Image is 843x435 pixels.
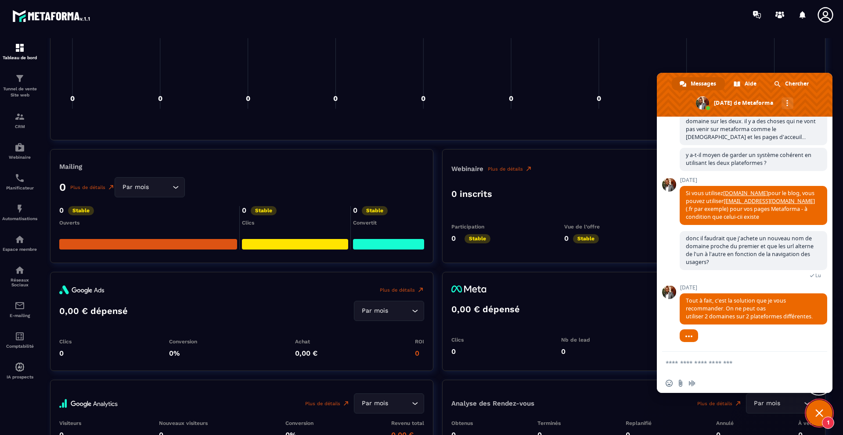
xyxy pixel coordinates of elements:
p: Revenu total [391,420,424,426]
p: Planificateur [2,185,37,190]
input: Search for option [390,306,410,316]
p: Nb de lead [561,337,590,343]
span: Messages [691,77,716,90]
span: Par mois [360,399,390,408]
p: Achat [295,339,317,345]
a: emailemailE-mailing [2,294,37,324]
input: Search for option [390,399,410,408]
p: Terminés [537,420,561,426]
img: scheduler [14,173,25,183]
p: Réseaux Sociaux [2,278,37,287]
img: logo [12,8,91,24]
p: 0 [242,206,246,215]
div: Search for option [746,393,816,414]
p: IA prospects [2,374,37,379]
span: Message audio [688,380,695,387]
p: 0 [415,349,424,357]
a: [EMAIL_ADDRESS][DOMAIN_NAME] [724,197,815,205]
p: Analyse des Rendez-vous [451,399,534,407]
p: Nouveaux visiteurs [159,420,208,426]
p: 0 [59,206,64,215]
p: 0% [169,349,197,357]
p: Stable [465,234,490,243]
img: accountant [14,331,25,342]
p: Espace membre [2,247,37,252]
span: Envoyer un fichier [677,380,684,387]
p: Visiteurs [59,420,81,426]
p: 0 [564,234,569,243]
p: À venir [798,420,816,426]
img: narrow-up-right-o.6b7c60e2.svg [525,165,532,172]
a: schedulerschedulerPlanificateur [2,166,37,197]
a: Plus de détails [697,400,742,407]
div: Ouverts [59,220,237,226]
span: [DATE] [680,285,827,291]
img: automations [14,362,25,372]
p: 0 [59,181,66,193]
img: email [14,300,25,311]
div: Autres canaux [782,97,793,109]
p: Tunnel de vente Site web [2,86,37,98]
input: Search for option [151,182,170,192]
span: Aide [745,77,757,90]
a: automationsautomationsEspace membre [2,228,37,258]
p: Conversion [169,339,197,345]
a: automationsautomationsAutomatisations [2,197,37,228]
p: Stable [362,206,388,215]
p: Replanifié [626,420,652,426]
a: Plus de détails [305,393,349,414]
div: Messages [672,77,725,90]
div: Clics [242,220,349,226]
p: Automatisations [2,216,37,221]
p: ROI [415,339,424,345]
span: Par mois [360,306,390,316]
div: Search for option [354,301,424,321]
p: 0,00 € [295,349,317,357]
span: Par mois [752,399,782,408]
p: 0 [451,234,456,243]
div: Fermer le chat [806,400,832,426]
span: [DATE] [680,177,827,183]
textarea: Entrez votre message... [666,359,804,367]
p: Stable [573,234,599,243]
p: 0 [353,206,357,215]
a: Plus de détails [488,165,532,172]
img: automations [14,142,25,153]
img: google-analytics-full-logo.a0992ec6.svg [59,393,118,414]
span: Lu [815,272,821,278]
a: Plus de détails [70,184,115,191]
img: automations [14,234,25,245]
p: Stable [251,206,277,215]
img: narrow-up-right-o.6b7c60e2.svg [342,400,349,407]
span: Chercher [785,77,809,90]
p: E-mailing [2,313,37,318]
p: Conversion [285,420,313,426]
p: 0 inscrits [451,189,492,199]
p: Tableau de bord [2,55,37,60]
img: metaLogo [451,285,486,292]
input: Search for option [782,399,802,408]
a: automationsautomationsWebinaire [2,135,37,166]
span: Tout à fait, c'est la solution que je vous recommander. On ne peut oas utiliser 2 domaines sur 2 ... [686,297,813,320]
p: 0 [451,347,464,356]
p: Vue de l’offre [564,224,600,230]
a: Plus de détails [380,285,424,294]
div: Search for option [115,177,185,197]
a: accountantaccountantComptabilité [2,324,37,355]
a: formationformationCRM [2,105,37,135]
img: googleAdsLogo [59,285,104,294]
div: Aide [726,77,765,90]
img: automations [14,203,25,214]
span: je pensais que je pouvais avoir mon nom de domaine sur les deux. il y a des choses qui ne vont pa... [686,110,816,141]
p: Webinaire [451,165,483,173]
span: Par mois [120,182,151,192]
p: Participation [451,224,490,230]
img: formation [14,43,25,53]
div: Search for option [354,393,424,414]
span: donc il faudrait que j'achete un nouveau nom de domaine proche du premier et que les url alterne ... [686,235,814,266]
img: formation [14,111,25,122]
p: Annulé [716,420,734,426]
img: narrow-up-right-o.6b7c60e2.svg [108,184,115,191]
img: arrowUpRight [417,286,424,293]
p: Clics [451,337,464,343]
